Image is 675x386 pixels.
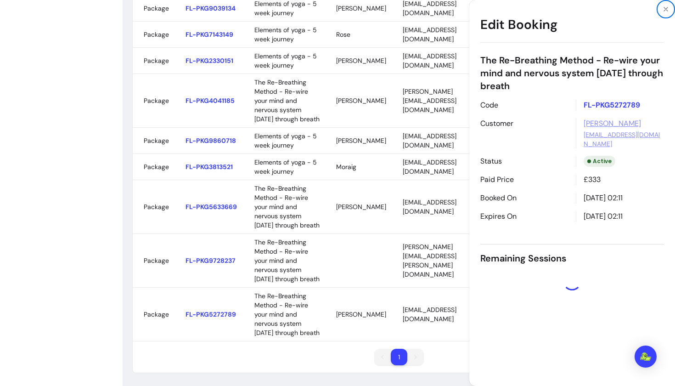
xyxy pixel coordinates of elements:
[576,174,664,185] div: £333
[584,118,641,129] a: [PERSON_NAME]
[576,100,664,111] p: FL-PKG5272789
[480,252,664,265] p: Remaining Sessions
[584,156,615,167] div: Active
[480,193,568,204] p: Booked On
[635,346,657,368] div: Open Intercom Messenger
[584,130,664,148] a: [EMAIL_ADDRESS][DOMAIN_NAME]
[658,2,673,17] button: Close
[480,211,568,222] p: Expires On
[480,174,568,185] p: Paid Price
[480,156,568,167] p: Status
[480,7,664,43] h1: Edit Booking
[576,193,664,204] div: [DATE] 02:11
[480,100,568,111] p: Code
[576,211,664,222] div: [DATE] 02:11
[480,54,664,92] p: The Re-Breathing Method - Re-wire your mind and nervous system [DATE] through breath
[480,118,568,148] p: Customer
[563,272,581,290] div: Loading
